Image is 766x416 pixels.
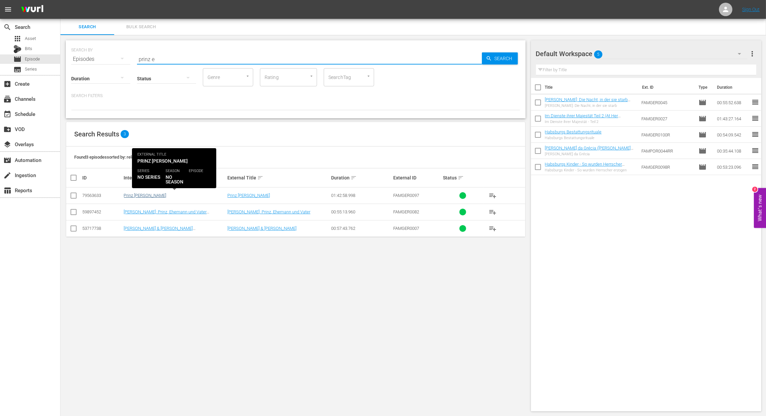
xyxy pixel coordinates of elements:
[13,35,21,43] span: Asset
[74,130,119,138] span: Search Results
[16,2,48,17] img: ans4CAIJ8jUAAAAAAAAAAAAAAAAAAAAAAAAgQb4GAAAAAAAAAAAAAAAAAAAAAAAAJMjXAAAAAAAAAAAAAAAAAAAAAAAAgAT5G...
[82,209,122,214] div: 59897452
[751,147,759,155] span: reorder
[227,174,329,182] div: External Title
[699,98,707,107] span: Episode
[699,163,707,171] span: Episode
[639,143,696,159] td: FAMPOR0044RR
[545,152,636,156] div: [PERSON_NAME] da Grécia
[3,171,11,179] span: Ingestion
[13,55,21,63] span: Episode
[124,174,226,182] div: Internal Title
[545,78,638,97] th: Title
[754,188,766,228] button: Open Feedback Widget
[124,209,210,219] a: [PERSON_NAME]: Prinz, Ehemann und Vater ([PERSON_NAME], Husband, Father)
[331,209,391,214] div: 00:55:13.960
[699,115,707,123] span: Episode
[639,127,696,143] td: FAMGER0100R
[3,186,11,195] span: Reports
[545,103,636,108] div: [PERSON_NAME]: Die Nacht, in der sie starb
[393,175,441,180] div: External ID
[82,226,122,231] div: 53717738
[71,93,520,99] p: Search Filters:
[694,78,713,97] th: Type
[752,187,758,192] div: 2
[3,125,11,133] span: VOD
[393,193,419,198] span: FAMGER0097
[71,50,130,69] div: Episodes
[25,66,37,73] span: Series
[485,220,501,237] button: playlist_add
[3,23,11,31] span: Search
[3,95,11,103] span: Channels
[492,52,518,65] span: Search
[714,143,751,159] td: 00:35:44.108
[25,35,36,42] span: Asset
[74,155,145,160] span: Found 3 episodes sorted by: relevance
[227,209,310,214] a: [PERSON_NAME]: Prinz, Ehemann und Vater
[714,159,751,175] td: 00:53:23.096
[489,208,497,216] span: playlist_add
[594,47,602,61] span: 5
[751,98,759,106] span: reorder
[748,46,756,62] button: more_vert
[545,145,634,161] a: [PERSON_NAME] da Grécia ([PERSON_NAME] ohne Krone - [PERSON_NAME] von Griechenland) [DEMOGRAPHIC_...
[3,80,11,88] span: Create
[638,78,695,97] th: Ext. ID
[3,110,11,118] span: Schedule
[64,23,110,31] span: Search
[699,131,707,139] span: Episode
[393,209,419,214] span: FAMGER0082
[443,174,483,182] div: Status
[639,94,696,111] td: FAMGER0045
[124,193,167,198] a: Prinz [PERSON_NAME]
[714,111,751,127] td: 01:43:27.164
[714,94,751,111] td: 00:55:52.638
[742,7,760,12] a: Sign Out
[227,193,270,198] a: Prinz [PERSON_NAME]
[639,159,696,175] td: FAMGER0098R
[121,130,129,138] span: 3
[713,78,753,97] th: Duration
[751,130,759,138] span: reorder
[393,226,419,231] span: FAMGER0007
[351,175,357,181] span: sort
[82,193,122,198] div: 79563633
[118,23,164,31] span: Bulk Search
[489,224,497,233] span: playlist_add
[485,204,501,220] button: playlist_add
[458,175,464,181] span: sort
[244,73,251,79] button: Open
[257,175,263,181] span: sort
[227,226,297,231] a: [PERSON_NAME] & [PERSON_NAME]
[485,188,501,204] button: playlist_add
[25,45,32,52] span: Bits
[536,44,748,63] div: Default Workspace
[13,45,21,53] div: Bits
[331,226,391,231] div: 00:57:43.762
[748,50,756,58] span: more_vert
[331,174,391,182] div: Duration
[3,140,11,149] span: Overlays
[699,147,707,155] span: Episode
[308,73,315,79] button: Open
[751,114,759,122] span: reorder
[13,66,21,74] span: Series
[489,192,497,200] span: playlist_add
[153,175,159,181] span: sort
[714,127,751,143] td: 00:54:09.542
[25,56,40,63] span: Episode
[545,168,636,172] div: Habsburgs Kinder - So wurden Herrscher erzogen
[331,193,391,198] div: 01:42:58.998
[4,5,12,13] span: menu
[545,129,602,134] a: Habsburgs Bestattungsrituale
[545,113,621,123] a: Im Dienste ihrer Majestät Teil 2 (At Her Majestys Service Part 2)
[545,162,625,172] a: Habsburgs Kinder - So wurden Herrscher erzogen
[545,97,631,107] a: [PERSON_NAME]: Die Nacht, in der sie starb ([PERSON_NAME] - The Night She Died)
[639,111,696,127] td: FAMGER0027
[482,52,518,65] button: Search
[82,175,122,180] div: ID
[365,73,372,79] button: Open
[124,226,196,236] a: [PERSON_NAME] & [PERSON_NAME] ([PERSON_NAME] Favourite Royal)
[545,120,636,124] div: Im Dienste ihrer Majestät - Teil 2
